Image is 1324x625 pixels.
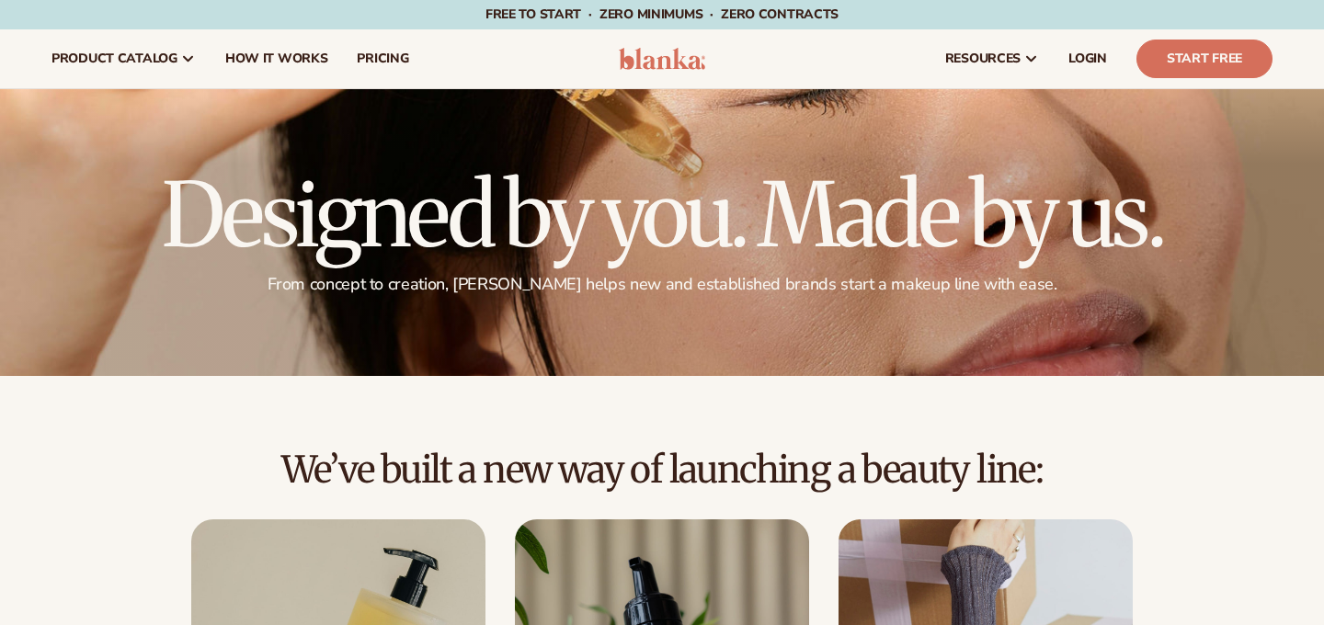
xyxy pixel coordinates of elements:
[225,51,328,66] span: How It Works
[37,29,211,88] a: product catalog
[357,51,408,66] span: pricing
[485,6,839,23] span: Free to start · ZERO minimums · ZERO contracts
[211,29,343,88] a: How It Works
[51,171,1273,259] h1: Designed by you. Made by us.
[945,51,1021,66] span: resources
[51,449,1273,490] h2: We’ve built a new way of launching a beauty line:
[1054,29,1122,88] a: LOGIN
[1136,40,1273,78] a: Start Free
[619,48,706,70] img: logo
[51,274,1273,295] p: From concept to creation, [PERSON_NAME] helps new and established brands start a makeup line with...
[342,29,423,88] a: pricing
[1068,51,1107,66] span: LOGIN
[51,51,177,66] span: product catalog
[930,29,1054,88] a: resources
